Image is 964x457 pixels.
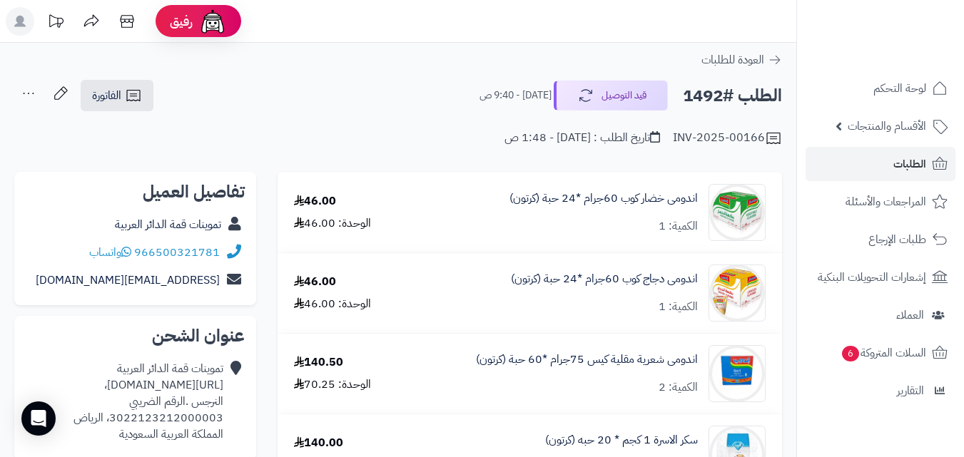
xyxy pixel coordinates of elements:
a: واتساب [89,244,131,261]
a: المراجعات والأسئلة [806,185,955,219]
div: الوحدة: 46.00 [294,296,371,312]
div: 46.00 [294,274,336,290]
span: السلات المتروكة [841,343,926,363]
a: سكر الاسرة 1 كجم * 20 حبه (كرتون) [545,432,698,448]
div: INV-2025-00166 [673,130,782,147]
div: Open Intercom Messenger [21,401,56,436]
a: اندومى خضار كوب 60جرام *24 حبة (كرتون) [509,190,698,207]
span: المراجعات والأسئلة [846,192,926,212]
h2: تفاصيل العميل [26,183,245,200]
img: 1747281281-61rDPewxzyL._AC_SL1000-90x90.jpg [709,184,765,241]
h2: الطلب #1492 [683,81,782,111]
a: السلات المتروكة6 [806,336,955,370]
h2: عنوان الشحن [26,327,245,344]
a: لوحة التحكم [806,71,955,106]
div: الوحدة: 70.25 [294,376,371,393]
span: رفيق [170,13,193,30]
div: الوحدة: 46.00 [294,215,371,232]
span: لوحة التحكم [873,78,926,98]
button: قيد التوصيل [554,81,668,111]
div: 46.00 [294,193,336,210]
span: الفاتورة [92,87,121,104]
a: الطلبات [806,147,955,181]
img: ai-face.png [198,7,227,36]
span: الطلبات [893,154,926,174]
span: العملاء [896,305,924,325]
a: العودة للطلبات [701,51,782,68]
a: طلبات الإرجاع [806,222,955,257]
span: التقارير [897,381,924,401]
div: الكمية: 1 [659,218,698,235]
a: اندومى شعرية مقلية كيس 75جرام *60 حبة (كرتون) [476,351,698,368]
div: 140.00 [294,435,343,451]
a: 966500321781 [134,244,220,261]
a: تحديثات المنصة [38,7,73,39]
div: 140.50 [294,354,343,371]
div: تموينات قمة الدائر العربية [URL][DOMAIN_NAME]، النرجس .الرقم الضريبي 3022123212000003، الرياض الم... [26,361,223,442]
span: طلبات الإرجاع [868,230,926,250]
a: الفاتورة [81,80,153,111]
a: اندومى دجاج كوب 60جرام *24 حبة (كرتون) [511,271,698,287]
div: الكمية: 2 [659,379,698,396]
div: تاريخ الطلب : [DATE] - 1:48 ص [504,130,660,146]
span: العودة للطلبات [701,51,764,68]
a: تموينات قمة الدائر العربية [115,216,221,233]
span: 6 [842,346,859,361]
a: إشعارات التحويلات البنكية [806,260,955,294]
a: العملاء [806,298,955,332]
img: 1747281487-61zNNZx9X4L._AC_SL1000-90x90.jpg [709,265,765,322]
a: [EMAIL_ADDRESS][DOMAIN_NAME] [36,272,220,289]
span: الأقسام والمنتجات [848,116,926,136]
small: [DATE] - 9:40 ص [480,88,552,103]
div: الكمية: 1 [659,299,698,315]
img: 1747282501-49GxOi1ivnSFmiOaJUuMSRkWbJcibU5M-90x90.jpg [709,345,765,402]
a: التقارير [806,374,955,408]
span: إشعارات التحويلات البنكية [818,267,926,287]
